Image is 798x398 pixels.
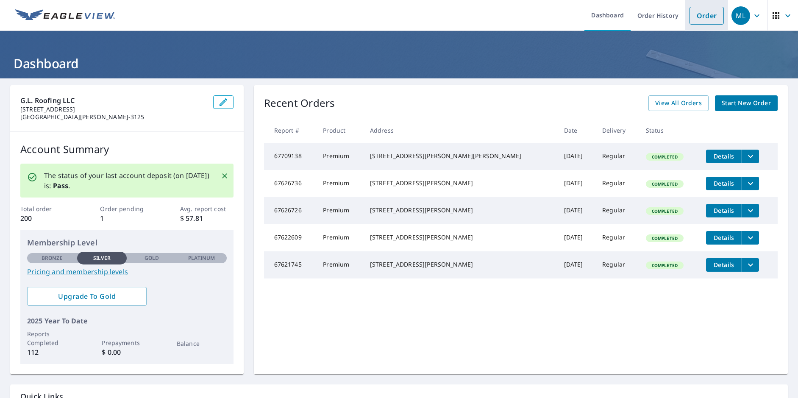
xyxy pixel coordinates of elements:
[595,118,639,143] th: Delivery
[370,206,551,214] div: [STREET_ADDRESS][PERSON_NAME]
[557,251,595,278] td: [DATE]
[27,267,227,277] a: Pricing and membership levels
[20,113,206,121] p: [GEOGRAPHIC_DATA][PERSON_NAME]-3125
[647,208,683,214] span: Completed
[648,95,709,111] a: View All Orders
[363,118,557,143] th: Address
[595,224,639,251] td: Regular
[557,118,595,143] th: Date
[316,118,363,143] th: Product
[715,95,778,111] a: Start New Order
[731,6,750,25] div: ML
[711,234,737,242] span: Details
[20,142,234,157] p: Account Summary
[647,235,683,241] span: Completed
[647,181,683,187] span: Completed
[595,170,639,197] td: Regular
[647,262,683,268] span: Completed
[706,150,742,163] button: detailsBtn-67709138
[690,7,724,25] a: Order
[180,213,234,223] p: $ 57.81
[742,231,759,245] button: filesDropdownBtn-67622609
[93,254,111,262] p: Silver
[20,204,74,213] p: Total order
[370,260,551,269] div: [STREET_ADDRESS][PERSON_NAME]
[27,347,77,357] p: 112
[264,170,317,197] td: 67626736
[15,9,115,22] img: EV Logo
[53,181,69,190] b: Pass
[100,213,153,223] p: 1
[34,292,140,301] span: Upgrade To Gold
[27,329,77,347] p: Reports Completed
[557,197,595,224] td: [DATE]
[264,95,335,111] p: Recent Orders
[706,177,742,190] button: detailsBtn-67626736
[557,143,595,170] td: [DATE]
[370,152,551,160] div: [STREET_ADDRESS][PERSON_NAME][PERSON_NAME]
[27,316,227,326] p: 2025 Year To Date
[20,95,206,106] p: G.L. Roofing LLC
[711,152,737,160] span: Details
[27,237,227,248] p: Membership Level
[219,170,230,181] button: Close
[42,254,63,262] p: Bronze
[655,98,702,109] span: View All Orders
[177,339,227,348] p: Balance
[711,261,737,269] span: Details
[102,338,152,347] p: Prepayments
[180,204,234,213] p: Avg. report cost
[722,98,771,109] span: Start New Order
[557,224,595,251] td: [DATE]
[706,204,742,217] button: detailsBtn-67626726
[20,106,206,113] p: [STREET_ADDRESS]
[742,150,759,163] button: filesDropdownBtn-67709138
[316,143,363,170] td: Premium
[316,224,363,251] td: Premium
[742,204,759,217] button: filesDropdownBtn-67626726
[711,206,737,214] span: Details
[595,251,639,278] td: Regular
[316,170,363,197] td: Premium
[264,197,317,224] td: 67626726
[188,254,215,262] p: Platinum
[706,258,742,272] button: detailsBtn-67621745
[145,254,159,262] p: Gold
[44,170,211,191] p: The status of your last account deposit (on [DATE]) is: .
[639,118,700,143] th: Status
[316,251,363,278] td: Premium
[711,179,737,187] span: Details
[370,179,551,187] div: [STREET_ADDRESS][PERSON_NAME]
[742,258,759,272] button: filesDropdownBtn-67621745
[316,197,363,224] td: Premium
[595,143,639,170] td: Regular
[647,154,683,160] span: Completed
[264,118,317,143] th: Report #
[557,170,595,197] td: [DATE]
[595,197,639,224] td: Regular
[264,224,317,251] td: 67622609
[27,287,147,306] a: Upgrade To Gold
[10,55,788,72] h1: Dashboard
[100,204,153,213] p: Order pending
[102,347,152,357] p: $ 0.00
[20,213,74,223] p: 200
[264,143,317,170] td: 67709138
[264,251,317,278] td: 67621745
[370,233,551,242] div: [STREET_ADDRESS][PERSON_NAME]
[742,177,759,190] button: filesDropdownBtn-67626736
[706,231,742,245] button: detailsBtn-67622609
